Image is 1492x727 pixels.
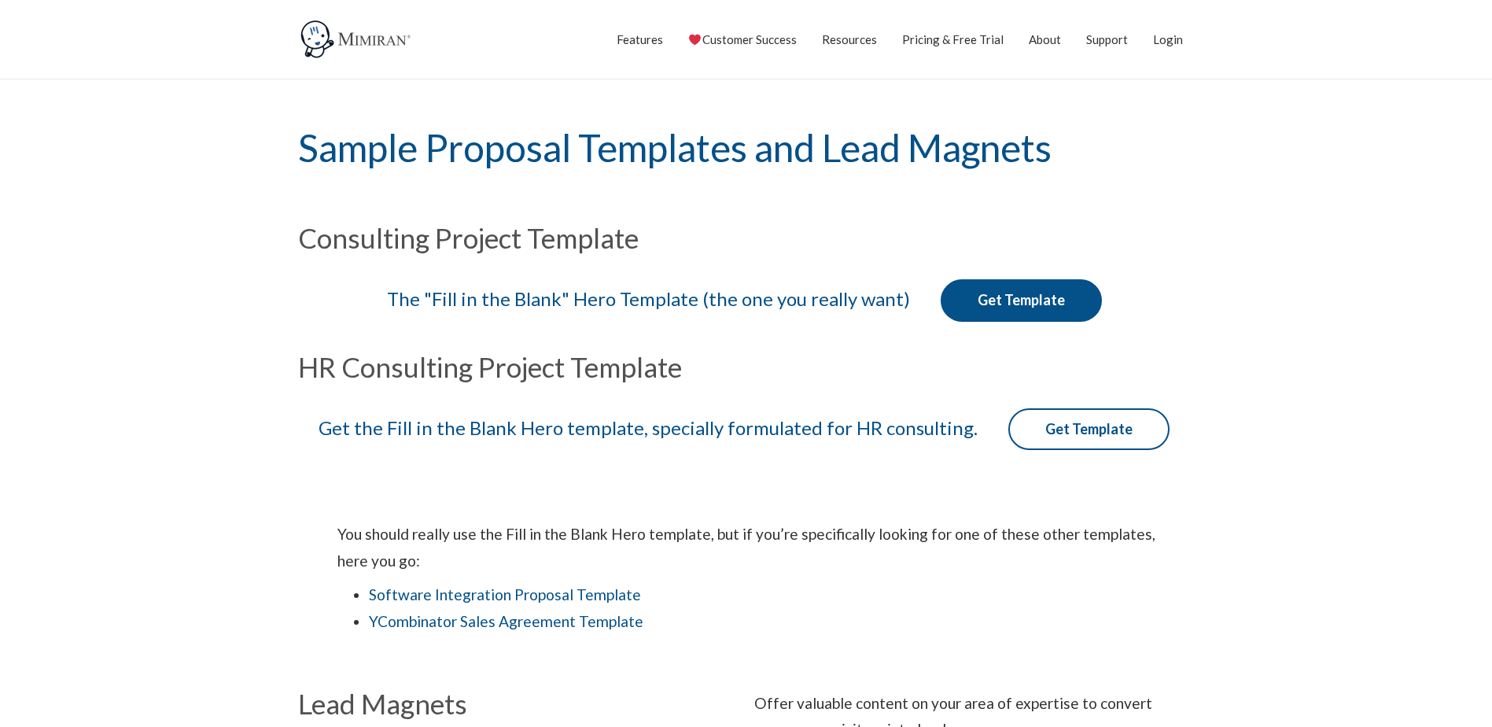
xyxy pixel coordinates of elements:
a: Features [617,20,663,59]
span: Get the Fill in the Blank Hero template, specially formulated for HR consulting. [319,416,978,439]
a: YCombinator Sales Agreement Template [369,612,643,630]
a: Support [1086,20,1128,59]
a: Get Template [1008,408,1170,451]
a: About [1029,20,1061,59]
h1: Sample Proposal Templates and Lead Magnets [298,80,1195,216]
span: The "Fill in the Blank" Hero Template (the one you really want) [387,287,910,310]
a: Pricing & Free Trial [902,20,1004,59]
h2: HR Consulting Project Template [298,353,1195,381]
h2: Consulting Project Template [298,224,1195,252]
img: Mimiran CRM [298,20,416,59]
img: ❤️ [689,34,701,46]
a: Customer Success [688,20,796,59]
a: Login [1153,20,1183,59]
a: Resources [822,20,877,59]
a: Get Template [941,279,1102,322]
h2: Lead Magnets [298,690,739,718]
p: You should really use the Fill in the Blank Hero template, but if you’re specifically looking for... [337,521,1155,574]
a: Software Integration Proposal Template [369,585,641,603]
